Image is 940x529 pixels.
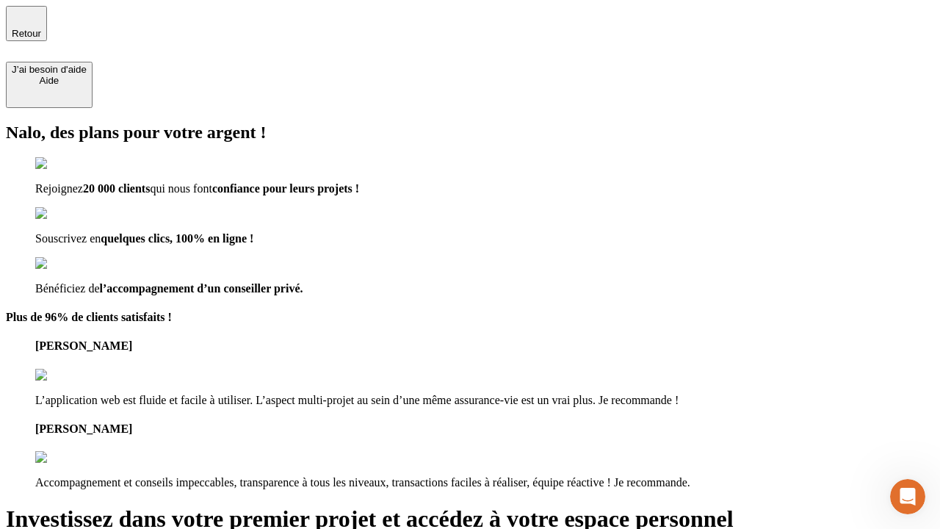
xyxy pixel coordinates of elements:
img: reviews stars [35,369,108,382]
span: Bénéficiez de [35,282,100,295]
span: 20 000 clients [83,182,151,195]
h4: [PERSON_NAME] [35,339,934,353]
span: quelques clics, 100% en ligne ! [101,232,253,245]
span: qui nous font [150,182,211,195]
button: J’ai besoin d'aideAide [6,62,93,108]
button: Retour [6,6,47,41]
span: Retour [12,28,41,39]
div: J’ai besoin d'aide [12,64,87,75]
p: L’application web est fluide et facile à utiliser. L’aspect multi-projet au sein d’une même assur... [35,394,934,407]
img: checkmark [35,257,98,270]
img: checkmark [35,157,98,170]
h4: [PERSON_NAME] [35,422,934,436]
span: Souscrivez en [35,232,101,245]
img: checkmark [35,207,98,220]
div: Aide [12,75,87,86]
span: confiance pour leurs projets ! [212,182,359,195]
span: Rejoignez [35,182,83,195]
h2: Nalo, des plans pour votre argent ! [6,123,934,143]
p: Accompagnement et conseils impeccables, transparence à tous les niveaux, transactions faciles à r... [35,476,934,489]
img: reviews stars [35,451,108,464]
span: l’accompagnement d’un conseiller privé. [100,282,303,295]
h4: Plus de 96% de clients satisfaits ! [6,311,934,324]
iframe: Intercom live chat [890,479,925,514]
